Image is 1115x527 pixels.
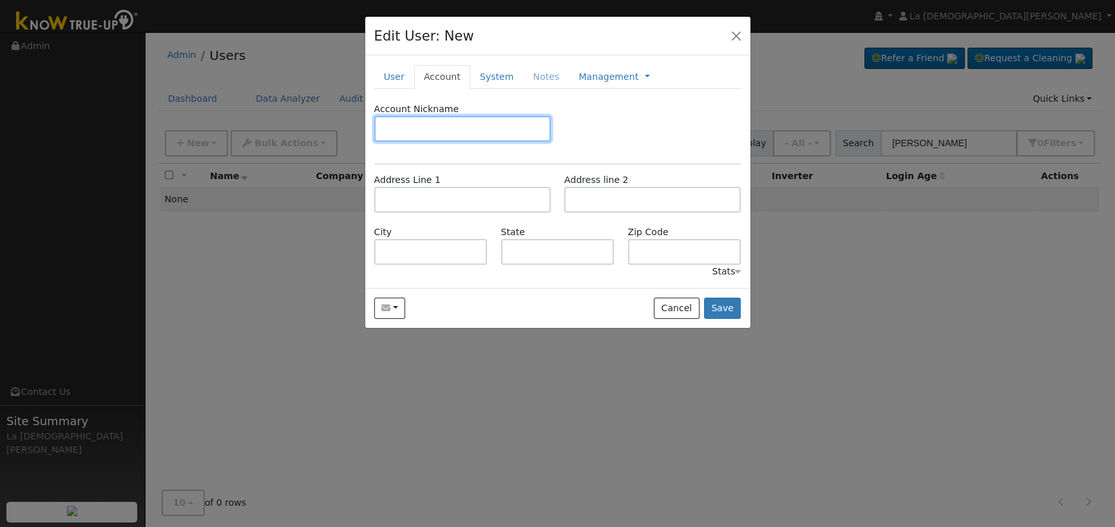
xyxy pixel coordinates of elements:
[654,298,700,320] button: Cancel
[628,225,669,239] label: Zip Code
[374,225,392,239] label: City
[564,173,628,187] label: Address line 2
[374,298,406,320] button: igotdrit@comcast.net
[374,65,414,89] a: User
[470,65,524,89] a: System
[374,26,474,46] h4: Edit User: New
[501,225,525,239] label: State
[578,70,638,84] a: Management
[374,173,441,187] label: Address Line 1
[374,102,459,116] label: Account Nickname
[704,298,741,320] button: Save
[414,65,470,89] a: Account
[712,265,741,278] div: Stats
